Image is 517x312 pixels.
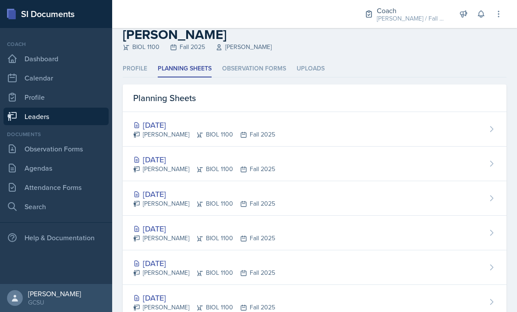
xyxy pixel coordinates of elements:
[4,198,109,215] a: Search
[4,179,109,196] a: Attendance Forms
[123,250,506,285] a: [DATE] [PERSON_NAME]BIOL 1100Fall 2025
[28,289,81,298] div: [PERSON_NAME]
[133,119,275,131] div: [DATE]
[123,181,506,216] a: [DATE] [PERSON_NAME]BIOL 1100Fall 2025
[4,159,109,177] a: Agendas
[297,60,325,77] li: Uploads
[4,88,109,106] a: Profile
[123,27,506,42] h2: [PERSON_NAME]
[377,5,447,16] div: Coach
[123,84,506,112] div: Planning Sheets
[4,50,109,67] a: Dashboard
[133,257,275,269] div: [DATE]
[133,154,275,165] div: [DATE]
[123,60,147,77] li: Profile
[133,292,275,304] div: [DATE]
[123,216,506,250] a: [DATE] [PERSON_NAME]BIOL 1100Fall 2025
[133,268,275,277] div: [PERSON_NAME] BIOL 1100 Fall 2025
[123,112,506,147] a: [DATE] [PERSON_NAME]BIOL 1100Fall 2025
[133,303,275,312] div: [PERSON_NAME] BIOL 1100 Fall 2025
[133,188,275,200] div: [DATE]
[4,130,109,138] div: Documents
[123,42,506,52] div: BIOL 1100 Fall 2025 [PERSON_NAME]
[158,60,212,77] li: Planning Sheets
[133,130,275,139] div: [PERSON_NAME] BIOL 1100 Fall 2025
[4,229,109,246] div: Help & Documentation
[133,234,275,243] div: [PERSON_NAME] BIOL 1100 Fall 2025
[4,108,109,125] a: Leaders
[377,14,447,23] div: [PERSON_NAME] / Fall 2025
[4,140,109,158] a: Observation Forms
[133,165,275,174] div: [PERSON_NAME] BIOL 1100 Fall 2025
[4,40,109,48] div: Coach
[133,223,275,235] div: [DATE]
[123,147,506,181] a: [DATE] [PERSON_NAME]BIOL 1100Fall 2025
[28,298,81,307] div: GCSU
[222,60,286,77] li: Observation Forms
[4,69,109,87] a: Calendar
[133,199,275,208] div: [PERSON_NAME] BIOL 1100 Fall 2025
